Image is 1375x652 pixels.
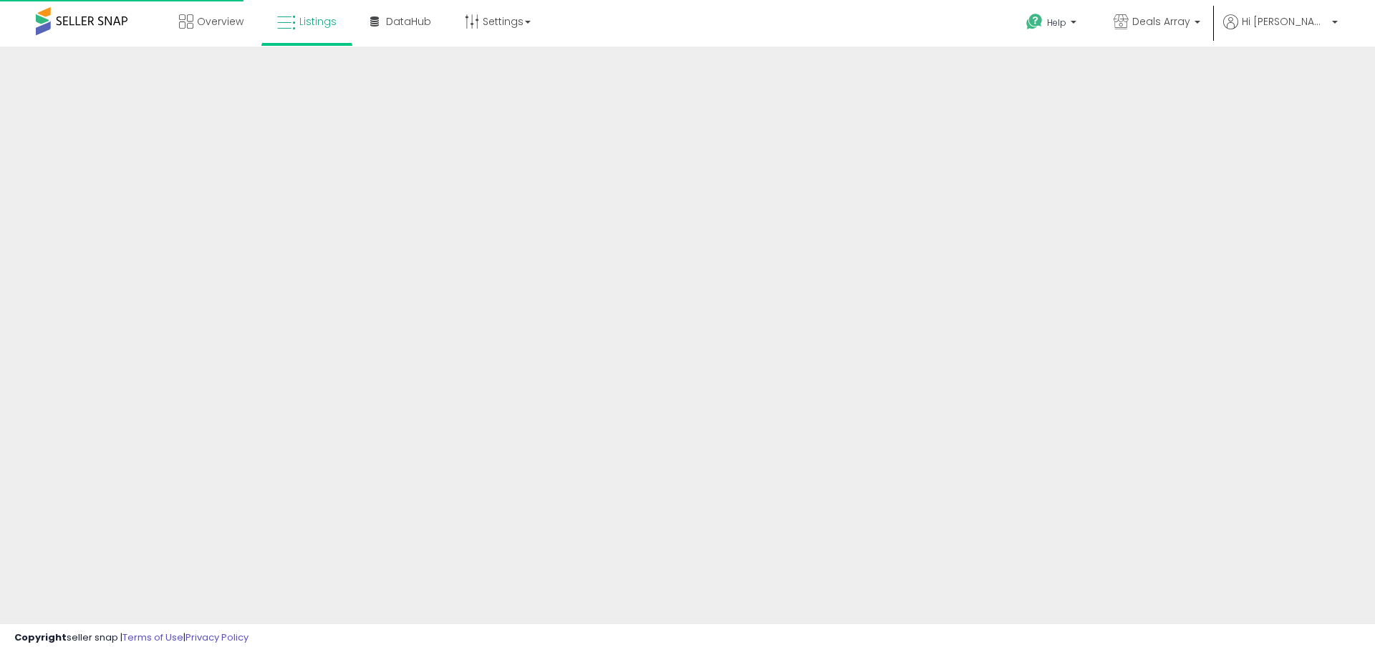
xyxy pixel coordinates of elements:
a: Privacy Policy [185,631,249,644]
span: DataHub [386,14,431,29]
span: Listings [299,14,337,29]
span: Overview [197,14,243,29]
strong: Copyright [14,631,67,644]
div: seller snap | | [14,631,249,645]
a: Help [1015,2,1091,47]
span: Hi [PERSON_NAME] [1242,14,1328,29]
a: Hi [PERSON_NAME] [1223,14,1338,47]
a: Terms of Use [122,631,183,644]
span: Deals Array [1132,14,1190,29]
i: Get Help [1026,13,1043,31]
span: Help [1047,16,1066,29]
